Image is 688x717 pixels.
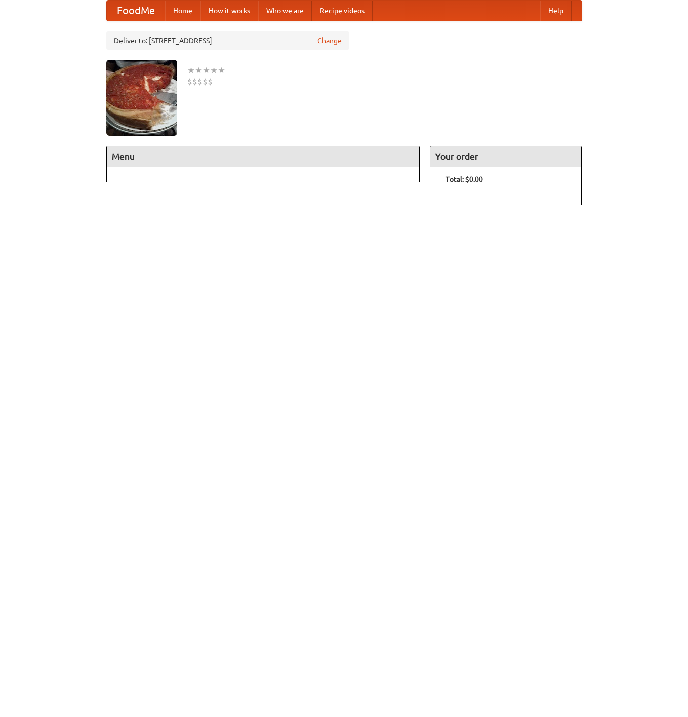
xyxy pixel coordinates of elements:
a: Help [540,1,572,21]
a: Who we are [258,1,312,21]
a: How it works [200,1,258,21]
div: Deliver to: [STREET_ADDRESS] [106,31,349,50]
li: $ [197,76,203,87]
li: $ [192,76,197,87]
li: $ [187,76,192,87]
li: ★ [203,65,210,76]
h4: Your order [430,146,581,167]
li: $ [203,76,208,87]
a: Recipe videos [312,1,373,21]
b: Total: $0.00 [446,175,483,183]
li: ★ [195,65,203,76]
a: Change [317,35,342,46]
li: ★ [210,65,218,76]
li: $ [208,76,213,87]
a: FoodMe [107,1,165,21]
h4: Menu [107,146,420,167]
li: ★ [218,65,225,76]
li: ★ [187,65,195,76]
a: Home [165,1,200,21]
img: angular.jpg [106,60,177,136]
